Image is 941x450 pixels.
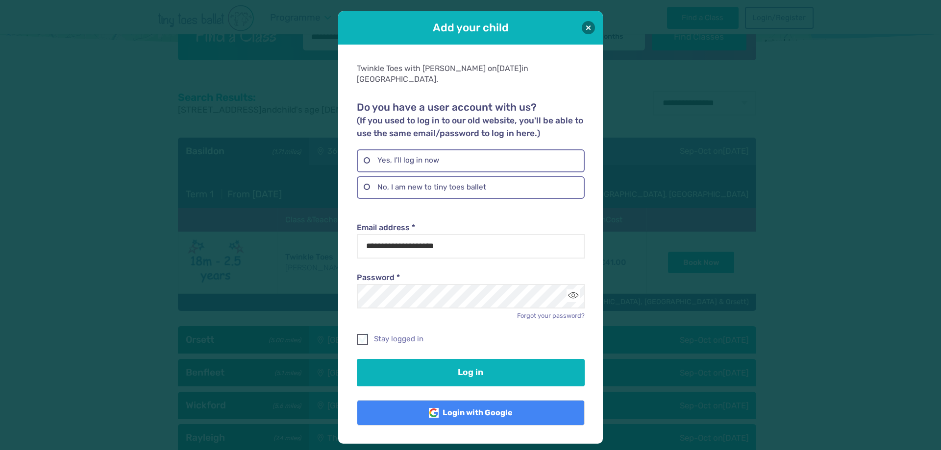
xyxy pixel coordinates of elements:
label: Password * [357,272,584,283]
h1: Add your child [366,20,575,35]
h2: Do you have a user account with us? [357,101,584,140]
button: Toggle password visibility [567,289,580,303]
img: Google Logo [429,408,439,418]
label: Email address * [357,222,584,233]
label: Stay logged in [357,334,584,344]
div: Twinkle Toes with [PERSON_NAME] on in [GEOGRAPHIC_DATA]. [357,63,584,85]
a: Forgot your password? [517,312,585,319]
label: No, I am new to tiny toes ballet [357,176,584,199]
span: [DATE] [497,64,521,73]
button: Log in [357,359,584,386]
a: Login with Google [357,400,584,426]
label: Yes, I'll log in now [357,149,584,172]
small: (If you used to log in to our old website, you'll be able to use the same email/password to log i... [357,116,583,138]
